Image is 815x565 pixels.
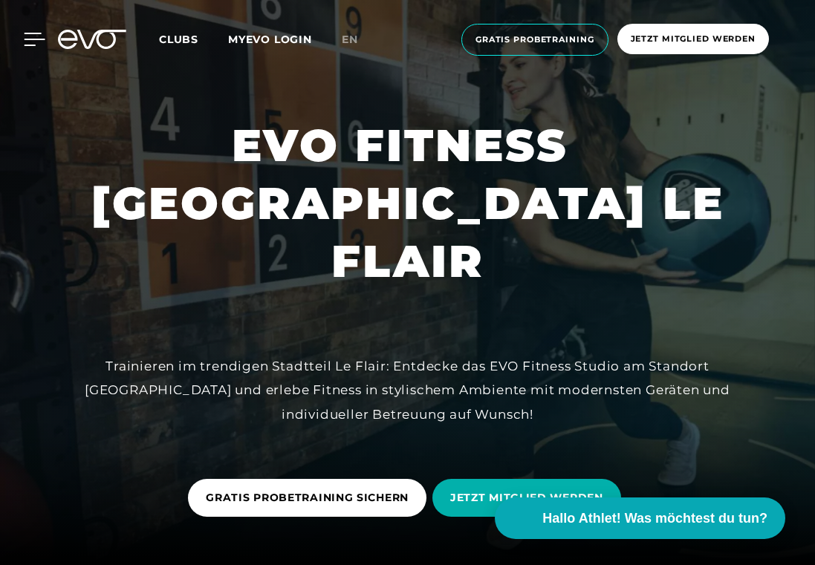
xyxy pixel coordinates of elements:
[342,31,376,48] a: en
[228,33,312,46] a: MYEVO LOGIN
[74,354,742,426] div: Trainieren im trendigen Stadtteil Le Flair: Entdecke das EVO Fitness Studio am Standort [GEOGRAPH...
[159,33,198,46] span: Clubs
[188,468,432,528] a: GRATIS PROBETRAINING SICHERN
[542,509,767,529] span: Hallo Athlet! Was möchtest du tun?
[475,33,594,46] span: Gratis Probetraining
[342,33,358,46] span: en
[12,117,803,290] h1: EVO FITNESS [GEOGRAPHIC_DATA] LE FLAIR
[432,468,627,528] a: JETZT MITGLIED WERDEN
[495,497,785,539] button: Hallo Athlet! Was möchtest du tun?
[206,490,409,506] span: GRATIS PROBETRAINING SICHERN
[159,32,228,46] a: Clubs
[450,490,603,506] span: JETZT MITGLIED WERDEN
[631,33,756,45] span: Jetzt Mitglied werden
[457,24,613,56] a: Gratis Probetraining
[613,24,773,56] a: Jetzt Mitglied werden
